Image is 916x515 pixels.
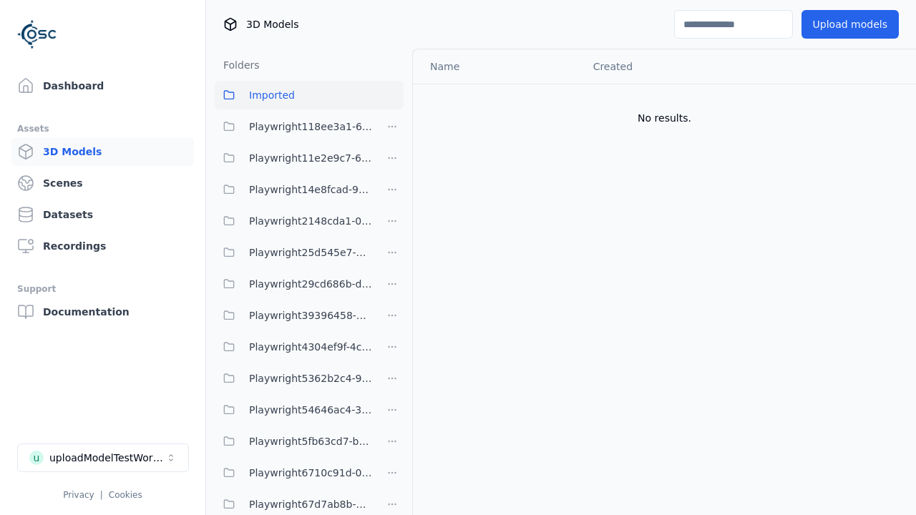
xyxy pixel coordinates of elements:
[11,200,194,229] a: Datasets
[17,280,188,298] div: Support
[249,307,372,324] span: Playwright39396458-2985-42cf-8e78-891847c6b0fc
[11,72,194,100] a: Dashboard
[249,87,295,104] span: Imported
[17,14,57,54] img: Logo
[215,396,372,424] button: Playwright54646ac4-3a57-4777-8e27-fe2643ff521d
[49,451,165,465] div: uploadModelTestWorkspace
[215,301,372,330] button: Playwright39396458-2985-42cf-8e78-891847c6b0fc
[413,84,916,152] td: No results.
[215,427,372,456] button: Playwright5fb63cd7-bd5b-4903-ad13-a268112dd670
[215,364,372,393] button: Playwright5362b2c4-9858-4dfc-93da-b224e6ecd36a
[215,207,372,235] button: Playwright2148cda1-0135-4eee-9a3e-ba7e638b60a6
[29,451,44,465] div: u
[249,496,372,513] span: Playwright67d7ab8b-4d57-4e45-99c7-73ebf93d00b6
[249,338,372,355] span: Playwright4304ef9f-4cbf-49b7-a41b-f77e3bae574e
[215,333,372,361] button: Playwright4304ef9f-4cbf-49b7-a41b-f77e3bae574e
[249,275,372,293] span: Playwright29cd686b-d0c9-4777-aa54-1065c8c7cee8
[11,232,194,260] a: Recordings
[249,464,372,481] span: Playwright6710c91d-07a5-4a5f-bc31-15aada0747da
[249,401,372,418] span: Playwright54646ac4-3a57-4777-8e27-fe2643ff521d
[109,490,142,500] a: Cookies
[246,17,298,31] span: 3D Models
[215,144,372,172] button: Playwright11e2e9c7-6c23-4ce7-ac48-ea95a4ff6a43
[249,433,372,450] span: Playwright5fb63cd7-bd5b-4903-ad13-a268112dd670
[249,212,372,230] span: Playwright2148cda1-0135-4eee-9a3e-ba7e638b60a6
[249,244,372,261] span: Playwright25d545e7-ff08-4d3b-b8cd-ba97913ee80b
[249,181,372,198] span: Playwright14e8fcad-9ce8-4c9f-9ba9-3f066997ed84
[215,238,372,267] button: Playwright25d545e7-ff08-4d3b-b8cd-ba97913ee80b
[215,175,372,204] button: Playwright14e8fcad-9ce8-4c9f-9ba9-3f066997ed84
[63,490,94,500] a: Privacy
[215,458,372,487] button: Playwright6710c91d-07a5-4a5f-bc31-15aada0747da
[413,49,582,84] th: Name
[215,58,260,72] h3: Folders
[11,169,194,197] a: Scenes
[215,270,372,298] button: Playwright29cd686b-d0c9-4777-aa54-1065c8c7cee8
[582,49,754,84] th: Created
[215,112,372,141] button: Playwright118ee3a1-6e25-456a-9a29-0f34eaed349c
[11,298,194,326] a: Documentation
[11,137,194,166] a: 3D Models
[17,120,188,137] div: Assets
[249,149,372,167] span: Playwright11e2e9c7-6c23-4ce7-ac48-ea95a4ff6a43
[249,118,372,135] span: Playwright118ee3a1-6e25-456a-9a29-0f34eaed349c
[100,490,103,500] span: |
[17,443,189,472] button: Select a workspace
[249,370,372,387] span: Playwright5362b2c4-9858-4dfc-93da-b224e6ecd36a
[801,10,899,39] button: Upload models
[215,81,404,109] button: Imported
